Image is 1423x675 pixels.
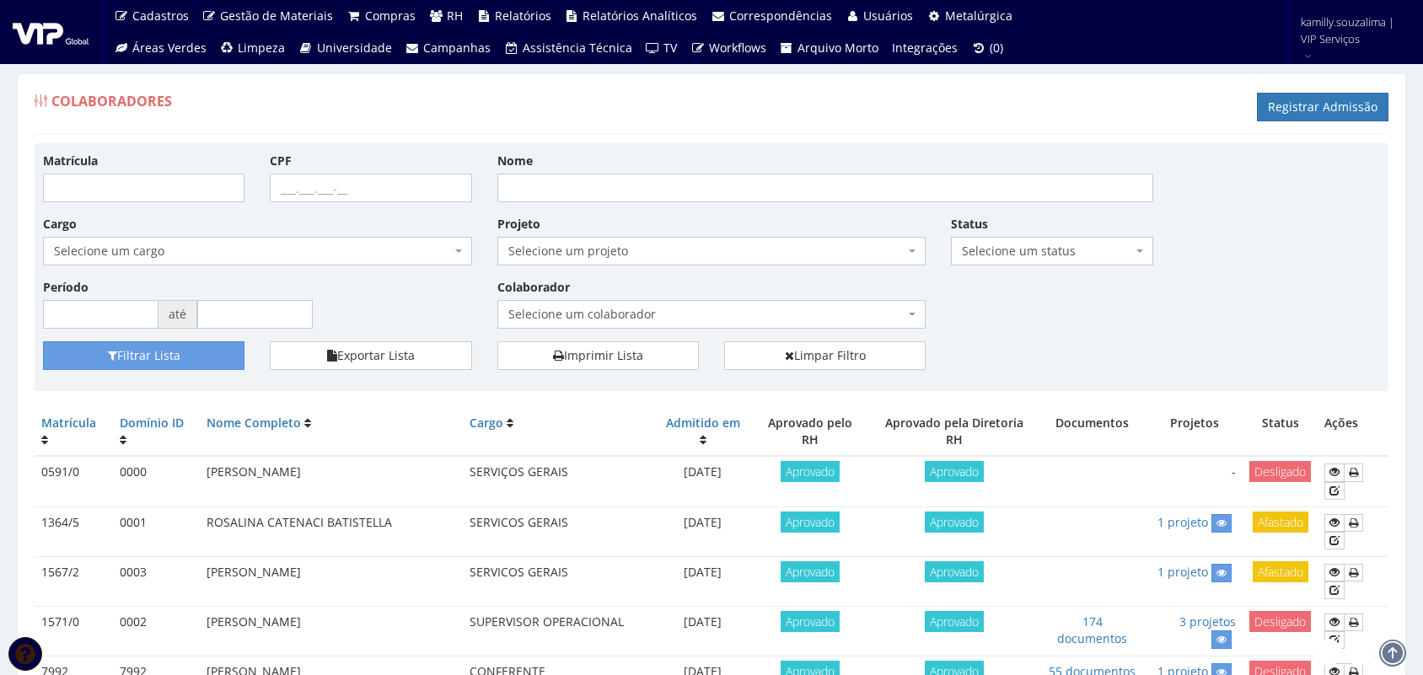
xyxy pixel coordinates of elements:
a: Imprimir Lista [497,341,699,370]
td: 0000 [113,456,200,506]
label: CPF [270,153,292,169]
span: TV [663,40,677,56]
span: Desligado [1249,611,1311,632]
span: RH [447,8,463,24]
span: Relatórios Analíticos [583,8,697,24]
span: Campanhas [423,40,491,56]
span: Compras [365,8,416,24]
td: 0591/0 [35,456,113,506]
td: [DATE] [654,456,751,506]
td: 0003 [113,556,200,606]
th: Documentos [1039,408,1146,456]
span: Selecione um cargo [43,237,472,265]
a: Registrar Admissão [1257,93,1388,121]
label: Cargo [43,216,77,233]
a: 3 projetos [1179,613,1236,629]
td: [PERSON_NAME] [200,606,463,656]
a: Limpar Filtro [724,341,926,370]
span: Selecione um cargo [54,243,451,260]
td: 1364/5 [35,506,113,556]
th: Ações [1318,408,1388,456]
td: SERVICOS GERAIS [463,556,654,606]
label: Período [43,279,89,296]
a: 1 projeto [1157,514,1208,530]
a: Áreas Verdes [107,32,213,64]
label: Matrícula [43,153,98,169]
th: Aprovado pelo RH [751,408,868,456]
a: 174 documentos [1057,613,1127,646]
td: [DATE] [654,506,751,556]
label: Projeto [497,216,540,233]
a: Nome Completo [207,415,301,431]
span: Usuários [863,8,913,24]
th: Status [1243,408,1318,456]
span: Aprovado [925,611,984,632]
span: Aprovado [781,512,840,533]
span: Selecione um colaborador [508,306,905,323]
span: Aprovado [781,611,840,632]
td: [DATE] [654,556,751,606]
td: SERVIÇOS GERAIS [463,456,654,506]
span: Relatórios [495,8,551,24]
span: Arquivo Morto [797,40,878,56]
label: Status [951,216,988,233]
td: 0002 [113,606,200,656]
td: SERVICOS GERAIS [463,506,654,556]
span: Cadastros [132,8,189,24]
a: Universidade [292,32,399,64]
a: Arquivo Morto [773,32,886,64]
span: Selecione um status [962,243,1131,260]
a: Integrações [885,32,964,64]
span: kamilly.souzalima | VIP Serviços [1301,13,1401,47]
span: Limpeza [238,40,285,56]
td: SUPERVISOR OPERACIONAL [463,606,654,656]
a: Limpeza [213,32,293,64]
a: Workflows [684,32,773,64]
span: Workflows [709,40,766,56]
span: Integrações [892,40,958,56]
span: Selecione um projeto [508,243,905,260]
td: [PERSON_NAME] [200,456,463,506]
span: Desligado [1249,461,1311,482]
span: Áreas Verdes [132,40,207,56]
td: [DATE] [654,606,751,656]
a: Admitido em [666,415,740,431]
label: Colaborador [497,279,570,296]
th: Aprovado pela Diretoria RH [869,408,1039,456]
span: até [158,300,197,329]
span: Afastado [1253,561,1308,582]
span: Gestão de Materiais [220,8,333,24]
span: Aprovado [925,461,984,482]
button: Filtrar Lista [43,341,244,370]
img: logo [13,19,89,45]
td: 0001 [113,506,200,556]
span: Aprovado [925,561,984,582]
a: Campanhas [399,32,498,64]
span: Afastado [1253,512,1308,533]
span: Universidade [317,40,392,56]
span: Assistência Técnica [523,40,632,56]
span: Colaboradores [51,92,172,110]
input: ___.___.___-__ [270,174,471,202]
a: Domínio ID [120,415,184,431]
span: Selecione um status [951,237,1152,265]
th: Projetos [1146,408,1243,456]
label: Nome [497,153,533,169]
a: Matrícula [41,415,96,431]
span: Metalúrgica [945,8,1012,24]
span: Selecione um projeto [497,237,926,265]
button: Exportar Lista [270,341,471,370]
td: - [1146,456,1243,506]
span: Aprovado [925,512,984,533]
a: 1 projeto [1157,564,1208,580]
td: ROSALINA CATENACI BATISTELLA [200,506,463,556]
td: 1567/2 [35,556,113,606]
span: Aprovado [781,561,840,582]
a: Cargo [470,415,503,431]
a: (0) [964,32,1010,64]
span: Aprovado [781,461,840,482]
span: Correspondências [729,8,832,24]
span: (0) [990,40,1003,56]
a: Assistência Técnica [497,32,639,64]
a: TV [639,32,685,64]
